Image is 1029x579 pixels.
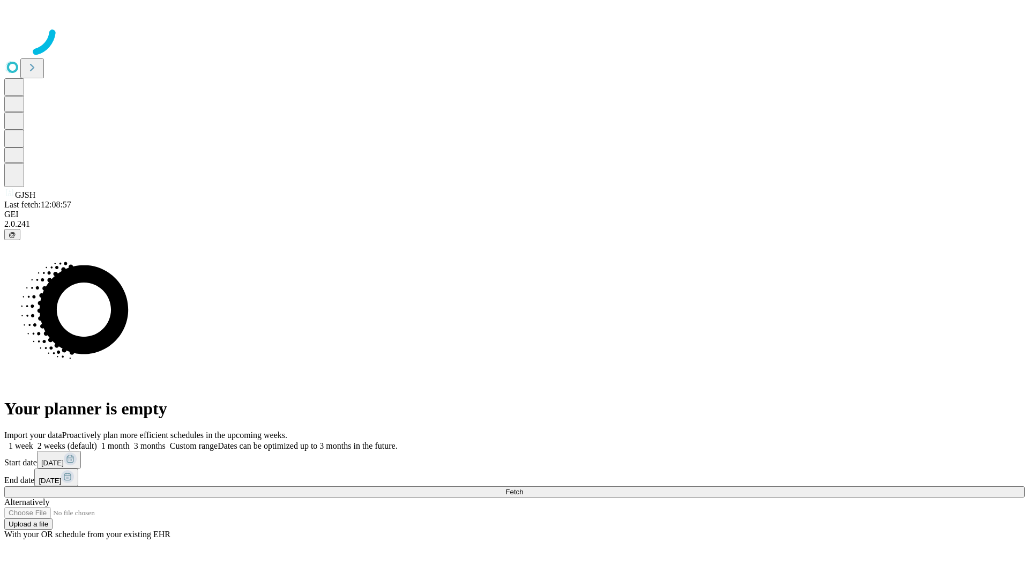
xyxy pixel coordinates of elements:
[62,430,287,440] span: Proactively plan more efficient schedules in the upcoming weeks.
[38,441,97,450] span: 2 weeks (default)
[4,430,62,440] span: Import your data
[15,190,35,199] span: GJSH
[4,498,49,507] span: Alternatively
[34,469,78,486] button: [DATE]
[9,441,33,450] span: 1 week
[4,469,1025,486] div: End date
[101,441,130,450] span: 1 month
[4,518,53,530] button: Upload a file
[134,441,166,450] span: 3 months
[218,441,397,450] span: Dates can be optimized up to 3 months in the future.
[4,219,1025,229] div: 2.0.241
[4,451,1025,469] div: Start date
[4,210,1025,219] div: GEI
[41,459,64,467] span: [DATE]
[39,477,61,485] span: [DATE]
[4,399,1025,419] h1: Your planner is empty
[505,488,523,496] span: Fetch
[170,441,218,450] span: Custom range
[4,200,71,209] span: Last fetch: 12:08:57
[9,231,16,239] span: @
[37,451,81,469] button: [DATE]
[4,530,170,539] span: With your OR schedule from your existing EHR
[4,229,20,240] button: @
[4,486,1025,498] button: Fetch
